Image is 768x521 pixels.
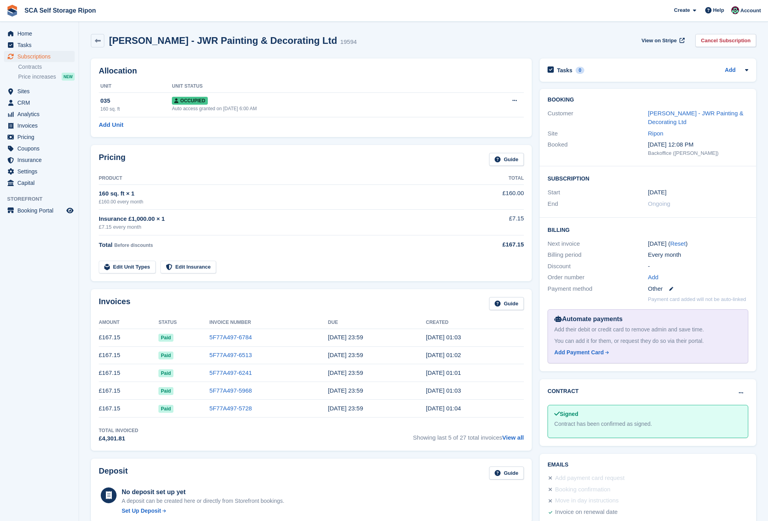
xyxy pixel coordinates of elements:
[4,166,75,177] a: menu
[99,261,156,274] a: Edit Unit Types
[554,337,742,345] div: You can add it for them, or request they do so via their portal.
[99,198,458,205] div: £160.00 every month
[99,80,172,93] th: Unit
[548,140,648,157] div: Booked
[548,226,748,233] h2: Billing
[426,334,461,340] time: 2025-08-25 00:03:51 UTC
[426,369,461,376] time: 2025-06-25 00:01:35 UTC
[548,97,748,103] h2: Booking
[413,427,524,443] span: Showing last 5 of 27 total invoices
[548,239,648,248] div: Next invoice
[6,5,18,17] img: stora-icon-8386f47178a22dfd0bd8f6a31ec36ba5ce8667c1dd55bd0f319d3a0aa187defe.svg
[458,184,524,209] td: £160.00
[458,240,524,249] div: £167.15
[99,434,138,443] div: £4,301.81
[172,80,466,93] th: Unit Status
[122,507,284,515] a: Set Up Deposit
[17,177,65,188] span: Capital
[328,387,363,394] time: 2025-05-25 22:59:59 UTC
[548,250,648,260] div: Billing period
[17,51,65,62] span: Subscriptions
[99,66,524,75] h2: Allocation
[158,352,173,359] span: Paid
[548,109,648,127] div: Customer
[328,334,363,340] time: 2025-08-25 22:59:59 UTC
[489,466,524,480] a: Guide
[426,387,461,394] time: 2025-05-25 00:03:17 UTC
[4,51,75,62] a: menu
[17,154,65,166] span: Insurance
[489,153,524,166] a: Guide
[99,346,158,364] td: £167.15
[648,295,746,303] p: Payment card added will not be auto-linked
[648,110,744,126] a: [PERSON_NAME] - JWR Painting & Decorating Ltd
[4,28,75,39] a: menu
[17,109,65,120] span: Analytics
[99,329,158,346] td: £167.15
[209,334,252,340] a: 5F77A497-6784
[99,400,158,418] td: £167.15
[122,487,284,497] div: No deposit set up yet
[555,474,625,483] div: Add payment card request
[328,316,426,329] th: Due
[99,297,130,310] h2: Invoices
[158,369,173,377] span: Paid
[18,73,56,81] span: Price increases
[674,6,690,14] span: Create
[328,405,363,412] time: 2025-04-25 22:59:59 UTC
[4,132,75,143] a: menu
[648,130,663,137] a: Ripon
[62,73,75,81] div: NEW
[158,387,173,395] span: Paid
[648,149,748,157] div: Backoffice ([PERSON_NAME])
[725,66,736,75] a: Add
[340,38,357,47] div: 19594
[17,28,65,39] span: Home
[731,6,739,14] img: Sam Chapman
[554,348,604,357] div: Add Payment Card
[548,462,748,468] h2: Emails
[426,352,461,358] time: 2025-07-25 00:02:56 UTC
[548,188,648,197] div: Start
[17,166,65,177] span: Settings
[99,172,458,185] th: Product
[17,132,65,143] span: Pricing
[209,352,252,358] a: 5F77A497-6513
[158,334,173,342] span: Paid
[554,325,742,334] div: Add their debit or credit card to remove admin and save time.
[209,405,252,412] a: 5F77A497-5728
[548,273,648,282] div: Order number
[458,210,524,235] td: £7.15
[100,96,172,105] div: 035
[17,205,65,216] span: Booking Portal
[158,405,173,413] span: Paid
[4,39,75,51] a: menu
[548,284,648,293] div: Payment method
[4,120,75,131] a: menu
[4,154,75,166] a: menu
[99,153,126,166] h2: Pricing
[4,177,75,188] a: menu
[489,297,524,310] a: Guide
[7,195,79,203] span: Storefront
[21,4,99,17] a: SCA Self Storage Ripon
[648,250,748,260] div: Every month
[99,223,458,231] div: £7.15 every month
[642,37,677,45] span: View on Stripe
[426,316,524,329] th: Created
[548,129,648,138] div: Site
[713,6,724,14] span: Help
[172,97,207,105] span: Occupied
[4,143,75,154] a: menu
[648,239,748,248] div: [DATE] ( )
[122,497,284,505] p: A deposit can be created here or directly from Storefront bookings.
[99,427,138,434] div: Total Invoiced
[548,387,579,395] h2: Contract
[557,67,572,74] h2: Tasks
[648,284,748,293] div: Other
[555,485,610,495] div: Booking confirmation
[548,199,648,209] div: End
[548,262,648,271] div: Discount
[426,405,461,412] time: 2025-04-25 00:04:43 UTC
[99,382,158,400] td: £167.15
